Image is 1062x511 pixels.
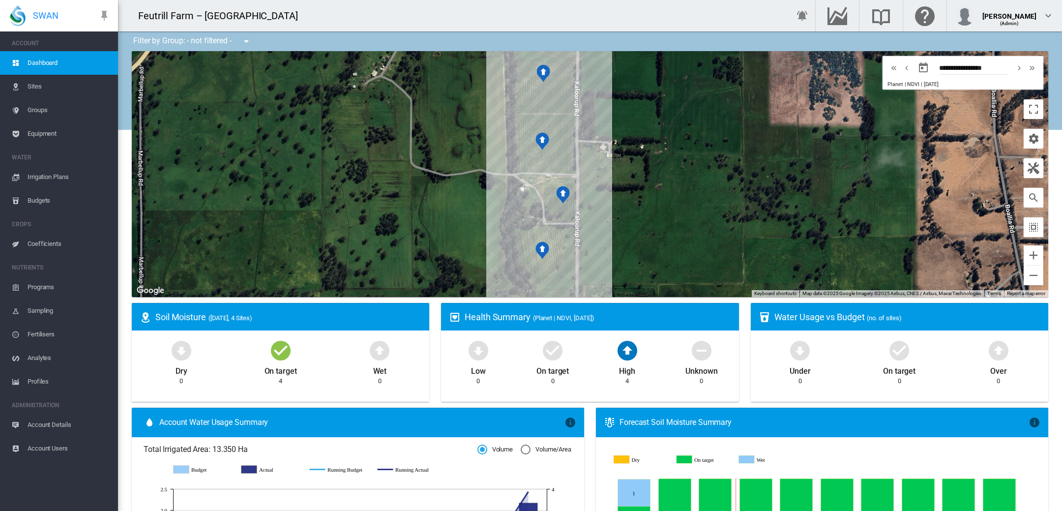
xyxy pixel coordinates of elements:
[28,232,110,256] span: Coefficients
[740,455,796,465] g: Wet
[1028,133,1039,145] md-icon: icon-cog
[867,314,902,322] span: (no. of sites)
[888,62,899,74] md-icon: icon-chevron-double-left
[987,291,1001,296] a: Terms
[616,338,639,362] md-icon: icon-arrow-up-bold-circle
[685,362,717,377] div: Unknown
[12,150,110,165] span: WATER
[241,465,299,474] g: Actual
[552,486,555,492] tspan: 4
[955,6,974,26] img: profile.jpg
[535,132,549,150] div: NDVI: Stage 3 SHA
[12,397,110,413] span: ADMINISTRATION
[774,311,1040,323] div: Water Usage vs Budget
[887,81,919,88] span: Planet | NDVI
[161,486,168,492] tspan: 2.5
[913,10,937,22] md-icon: Click here for help
[997,377,1000,386] div: 0
[1014,62,1025,74] md-icon: icon-chevron-right
[898,377,901,386] div: 0
[678,455,733,465] g: On target
[541,338,564,362] md-icon: icon-checkbox-marked-circle
[28,165,110,189] span: Irrigation Plans
[10,5,26,26] img: SWAN-Landscape-Logo-Colour-drop.png
[28,299,110,323] span: Sampling
[551,377,555,386] div: 0
[536,64,550,82] div: NDVI: Stage 4 SHA
[556,186,570,204] div: NDVI: Stage 2 SHA
[12,35,110,51] span: ACCOUNT
[1027,62,1037,74] md-icon: icon-chevron-double-right
[471,362,486,377] div: Low
[604,417,616,428] md-icon: icon-thermometer-lines
[754,290,796,297] button: Keyboard shortcuts
[619,362,635,377] div: High
[535,241,549,259] div: NDVI: Stage 1 SHA
[28,51,110,75] span: Dashboard
[144,444,477,455] span: Total Irrigated Area: 13.350 Ha
[28,437,110,460] span: Account Users
[788,338,812,362] md-icon: icon-arrow-down-bold-circle
[449,311,461,323] md-icon: icon-heart-box-outline
[901,62,912,74] md-icon: icon-chevron-left
[28,189,110,212] span: Budgets
[1024,266,1043,285] button: Zoom out
[140,311,151,323] md-icon: icon-map-marker-radius
[476,377,480,386] div: 0
[1024,188,1043,208] button: icon-magnify
[982,7,1036,17] div: [PERSON_NAME]
[990,362,1007,377] div: Over
[700,377,703,386] div: 0
[759,311,770,323] md-icon: icon-cup-water
[521,445,571,454] md-radio-button: Volume/Area
[793,6,812,26] button: icon-bell-ring
[28,346,110,370] span: Analytes
[790,362,811,377] div: Under
[564,417,576,428] md-icon: icon-information
[159,417,564,428] span: Account Water Usage Summary
[477,445,513,454] md-radio-button: Volume
[265,362,297,377] div: On target
[536,362,569,377] div: On target
[798,377,802,386] div: 0
[236,31,256,51] button: icon-menu-down
[887,62,900,74] button: icon-chevron-double-left
[174,465,232,474] g: Budget
[1026,62,1038,74] button: icon-chevron-double-right
[28,275,110,299] span: Programs
[614,455,670,465] g: Dry
[1000,21,1019,26] span: (Admin)
[914,58,933,78] button: md-calendar
[28,98,110,122] span: Groups
[134,284,167,297] a: Open this area in Google Maps (opens a new window)
[28,122,110,146] span: Equipment
[465,311,731,323] div: Health Summary
[1013,62,1026,74] button: icon-chevron-right
[28,323,110,346] span: Fertilisers
[869,10,893,22] md-icon: Search the knowledge base
[1028,192,1039,204] md-icon: icon-magnify
[378,465,436,474] g: Running Actual
[368,338,391,362] md-icon: icon-arrow-up-bold-circle
[279,377,282,386] div: 4
[796,10,808,22] md-icon: icon-bell-ring
[802,291,981,296] span: Map data ©2025 Google Imagery ©2025 Airbus, CNES / Airbus, Maxar Technologies
[887,338,911,362] md-icon: icon-checkbox-marked-circle
[28,413,110,437] span: Account Details
[12,216,110,232] span: CROPS
[176,362,187,377] div: Dry
[28,75,110,98] span: Sites
[921,81,939,88] span: | [DATE]
[625,377,629,386] div: 4
[1029,417,1040,428] md-icon: icon-information
[1007,291,1045,296] a: Report a map error
[618,480,650,507] g: Wet Sep 26, 2025 1
[987,338,1010,362] md-icon: icon-arrow-up-bold-circle
[533,314,594,322] span: (Planet | NDVI, [DATE])
[883,362,915,377] div: On target
[208,314,252,322] span: ([DATE], 4 Sites)
[98,10,110,22] md-icon: icon-pin
[619,417,1029,428] div: Forecast Soil Moisture Summary
[526,489,530,493] circle: Running Actual 28 Sept 3.9
[179,377,183,386] div: 0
